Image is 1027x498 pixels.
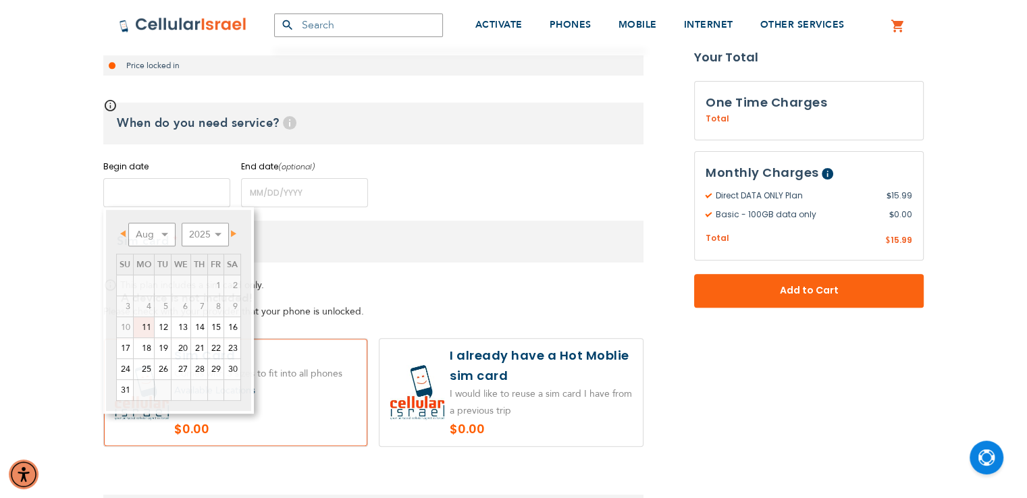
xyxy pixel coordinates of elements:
[760,18,845,31] span: OTHER SERVICES
[208,359,223,379] a: 29
[224,296,240,316] span: 9
[155,317,171,337] a: 12
[134,359,154,379] a: 25
[739,283,879,298] span: Add to Cart
[224,317,240,337] a: 16
[103,103,643,144] h3: When do you need service?
[172,338,190,358] a: 20
[191,338,207,358] a: 21
[208,296,223,316] span: 8
[9,460,38,489] div: Accessibility Menu
[706,92,912,113] h3: One Time Charges
[191,359,207,379] a: 28
[227,258,238,271] span: Saturday
[117,380,133,400] a: 31
[241,161,368,173] label: End date
[684,18,733,31] span: INTERNET
[887,190,912,202] span: 15.99
[128,223,176,246] select: Select month
[103,178,230,207] input: MM/DD/YYYY
[134,317,154,337] a: 11
[191,296,207,316] span: 7
[274,13,443,37] input: Search
[224,275,240,296] span: 2
[475,18,523,31] span: ACTIVATE
[155,359,171,379] a: 26
[706,113,729,125] span: Total
[706,209,889,221] span: Basic - 100GB data only
[120,230,126,237] span: Prev
[891,234,912,246] span: 15.99
[223,225,240,242] a: Next
[174,258,188,271] span: Wednesday
[224,359,240,379] a: 30
[134,296,154,316] span: 4
[117,338,133,358] a: 17
[155,338,171,358] a: 19
[103,161,230,173] label: Begin date
[103,55,643,76] li: Price locked in
[119,17,247,33] img: Cellular Israel Logo
[889,209,894,221] span: $
[157,258,168,271] span: Tuesday
[706,190,887,202] span: Direct DATA ONLY Plan
[117,359,133,379] a: 24
[706,232,729,245] span: Total
[134,338,154,358] a: 18
[120,258,130,271] span: Sunday
[208,317,223,337] a: 15
[822,168,833,179] span: Help
[694,47,924,67] strong: Your Total
[117,225,134,242] a: Prev
[694,274,924,308] button: Add to Cart
[194,258,205,271] span: Thursday
[136,258,151,271] span: Monday
[241,178,368,207] input: MM/DD/YYYY
[231,230,236,237] span: Next
[182,223,229,246] select: Select year
[208,338,223,358] a: 22
[550,18,591,31] span: PHONES
[117,317,133,337] span: 10
[885,235,891,247] span: $
[278,161,315,172] i: (optional)
[191,317,207,337] a: 14
[889,209,912,221] span: 0.00
[224,338,240,358] a: 23
[211,258,221,271] span: Friday
[172,296,190,316] span: 6
[172,317,190,337] a: 13
[155,296,171,316] span: 5
[283,116,296,130] span: Help
[172,359,190,379] a: 27
[618,18,657,31] span: MOBILE
[117,296,133,316] span: 3
[887,190,891,202] span: $
[706,164,819,181] span: Monthly Charges
[208,275,223,296] span: 1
